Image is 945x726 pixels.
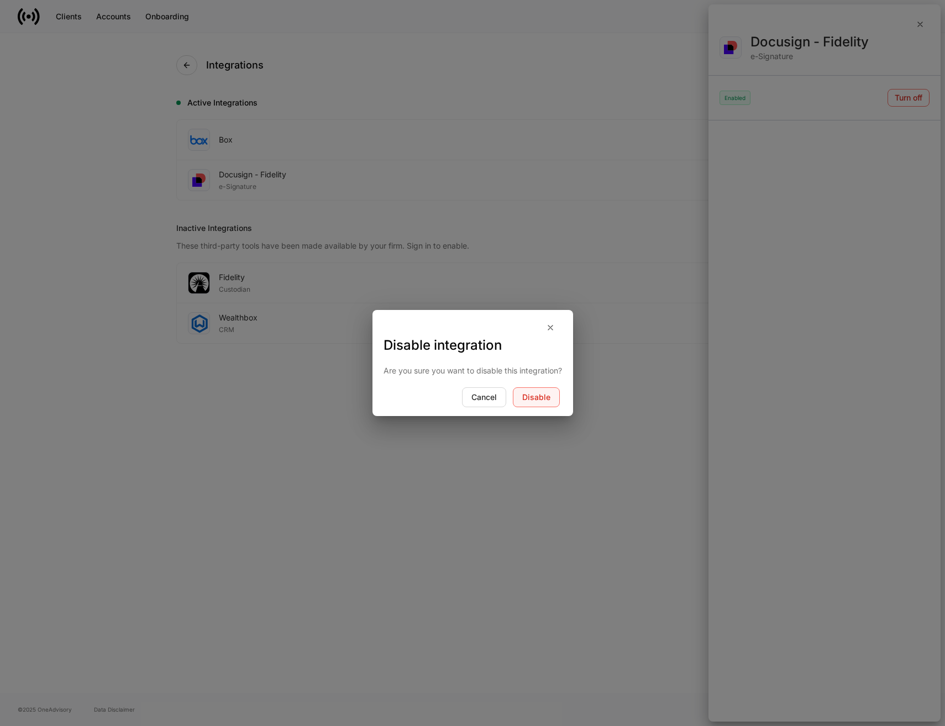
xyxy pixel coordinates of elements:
[384,336,562,354] h3: Disable integration
[513,387,560,407] button: Disable
[522,393,550,401] div: Disable
[471,393,497,401] div: Cancel
[384,365,562,376] p: Are you sure you want to disable this integration?
[462,387,506,407] button: Cancel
